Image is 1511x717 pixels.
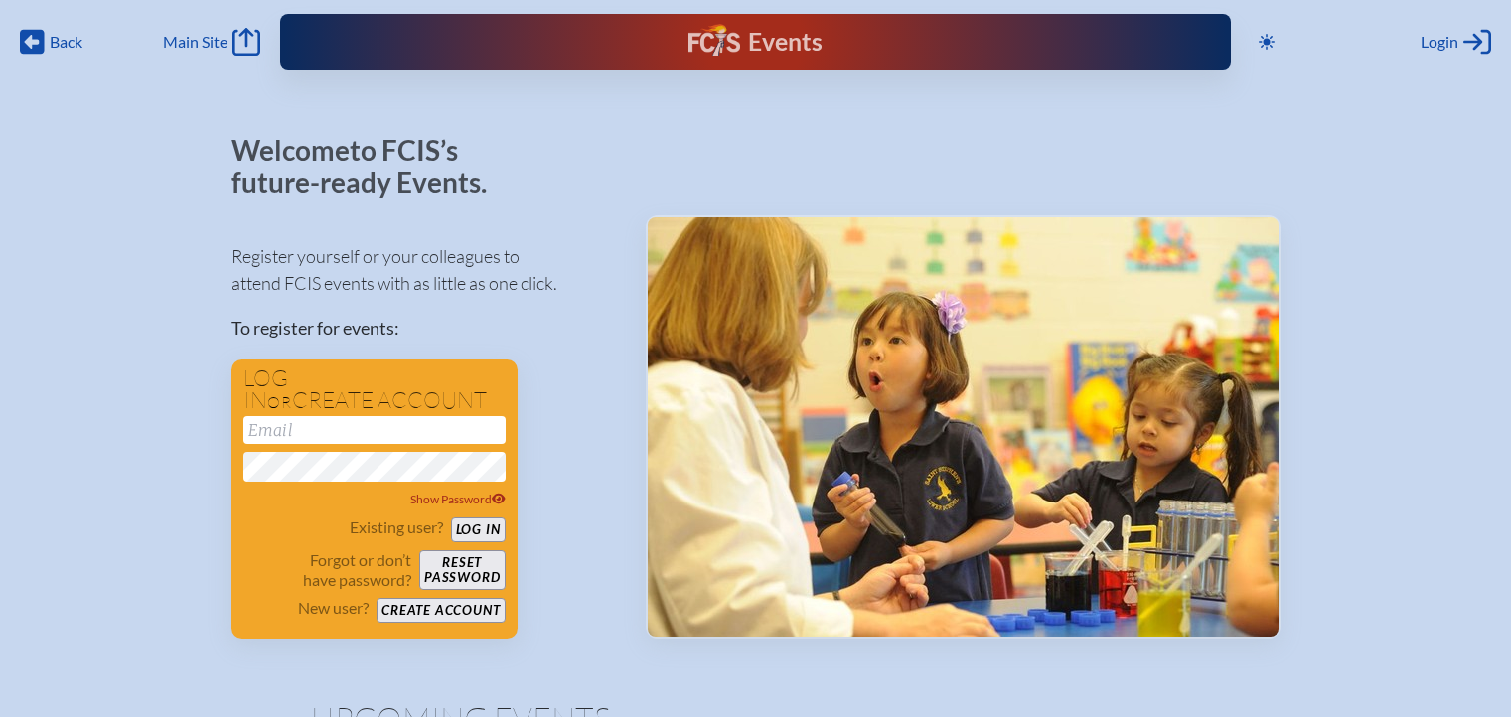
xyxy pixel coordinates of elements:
[419,550,505,590] button: Resetpassword
[410,492,506,506] span: Show Password
[377,598,505,623] button: Create account
[648,217,1279,637] img: Events
[163,28,260,56] a: Main Site
[267,392,292,412] span: or
[451,517,506,542] button: Log in
[231,315,614,342] p: To register for events:
[243,416,506,444] input: Email
[231,243,614,297] p: Register yourself or your colleagues to attend FCIS events with as little as one click.
[243,367,506,412] h1: Log in create account
[350,517,443,537] p: Existing user?
[243,550,412,590] p: Forgot or don’t have password?
[549,24,961,60] div: FCIS Events — Future ready
[50,32,82,52] span: Back
[231,135,510,198] p: Welcome to FCIS’s future-ready Events.
[1421,32,1458,52] span: Login
[298,598,369,618] p: New user?
[163,32,227,52] span: Main Site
